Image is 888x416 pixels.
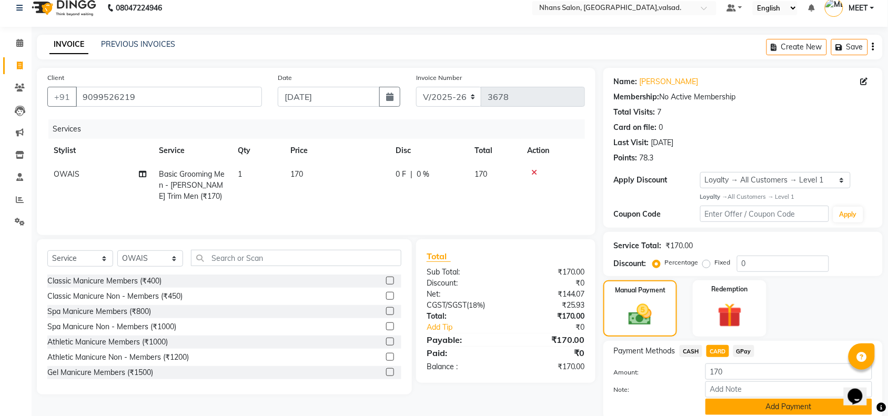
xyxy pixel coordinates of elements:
[506,278,593,289] div: ₹0
[47,306,151,317] div: Spa Manicure Members (₹800)
[606,368,698,377] label: Amount:
[506,311,593,322] div: ₹170.00
[614,107,655,118] div: Total Visits:
[419,311,506,322] div: Total:
[238,169,242,179] span: 1
[614,175,700,186] div: Apply Discount
[47,337,168,348] div: Athletic Manicure Members (₹1000)
[614,137,649,148] div: Last Visit:
[833,207,863,222] button: Apply
[389,139,468,163] th: Disc
[159,169,225,201] span: Basic Grooming Men - [PERSON_NAME] Trim Men (₹170)
[410,169,412,180] span: |
[710,300,750,330] img: _gift.svg
[419,289,506,300] div: Net:
[614,153,638,164] div: Points:
[506,333,593,346] div: ₹170.00
[680,345,702,357] span: CASH
[278,73,292,83] label: Date
[705,381,872,398] input: Add Note
[49,35,88,54] a: INVOICE
[614,92,872,103] div: No Active Membership
[506,347,593,359] div: ₹0
[614,346,675,357] span: Payment Methods
[419,267,506,278] div: Sub Total:
[191,250,401,266] input: Search or Scan
[707,345,729,357] span: CARD
[47,367,153,378] div: Gel Manicure Members (₹1500)
[666,240,693,251] div: ₹170.00
[715,258,731,267] label: Fixed
[417,169,429,180] span: 0 %
[475,169,487,179] span: 170
[844,374,877,405] iframe: chat widget
[419,322,520,333] a: Add Tip
[47,352,189,363] div: Athletic Manicure Non - Members (₹1200)
[615,286,665,295] label: Manual Payment
[231,139,284,163] th: Qty
[614,76,638,87] div: Name:
[469,301,483,309] span: 18%
[521,139,585,163] th: Action
[47,73,64,83] label: Client
[54,169,79,179] span: OWAIS
[705,363,872,380] input: Amount
[419,278,506,289] div: Discount:
[712,285,748,294] label: Redemption
[640,153,654,164] div: 78.3
[47,276,162,287] div: Classic Manicure Members (₹400)
[76,87,262,107] input: Search by Name/Mobile/Email/Code
[427,251,451,262] span: Total
[419,300,506,311] div: ( )
[621,301,659,328] img: _cash.svg
[700,192,872,201] div: All Customers → Level 1
[831,39,868,55] button: Save
[849,3,868,14] span: MEET
[659,122,663,133] div: 0
[705,399,872,415] button: Add Payment
[651,137,674,148] div: [DATE]
[614,92,660,103] div: Membership:
[614,240,662,251] div: Service Total:
[506,361,593,372] div: ₹170.00
[419,333,506,346] div: Payable:
[658,107,662,118] div: 7
[419,347,506,359] div: Paid:
[700,193,728,200] strong: Loyalty →
[419,361,506,372] div: Balance :
[520,322,593,333] div: ₹0
[284,139,389,163] th: Price
[640,76,699,87] a: [PERSON_NAME]
[733,345,755,357] span: GPay
[506,289,593,300] div: ₹144.07
[153,139,231,163] th: Service
[427,300,467,310] span: CGST/SGST
[48,119,593,139] div: Services
[101,39,175,49] a: PREVIOUS INVOICES
[416,73,462,83] label: Invoice Number
[606,385,698,394] label: Note:
[47,87,77,107] button: +91
[766,39,827,55] button: Create New
[290,169,303,179] span: 170
[47,321,176,332] div: Spa Manicure Non - Members (₹1000)
[47,291,183,302] div: Classic Manicure Non - Members (₹450)
[506,267,593,278] div: ₹170.00
[665,258,699,267] label: Percentage
[614,258,647,269] div: Discount:
[700,206,829,222] input: Enter Offer / Coupon Code
[614,209,700,220] div: Coupon Code
[614,122,657,133] div: Card on file:
[506,300,593,311] div: ₹25.93
[47,139,153,163] th: Stylist
[468,139,521,163] th: Total
[396,169,406,180] span: 0 F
